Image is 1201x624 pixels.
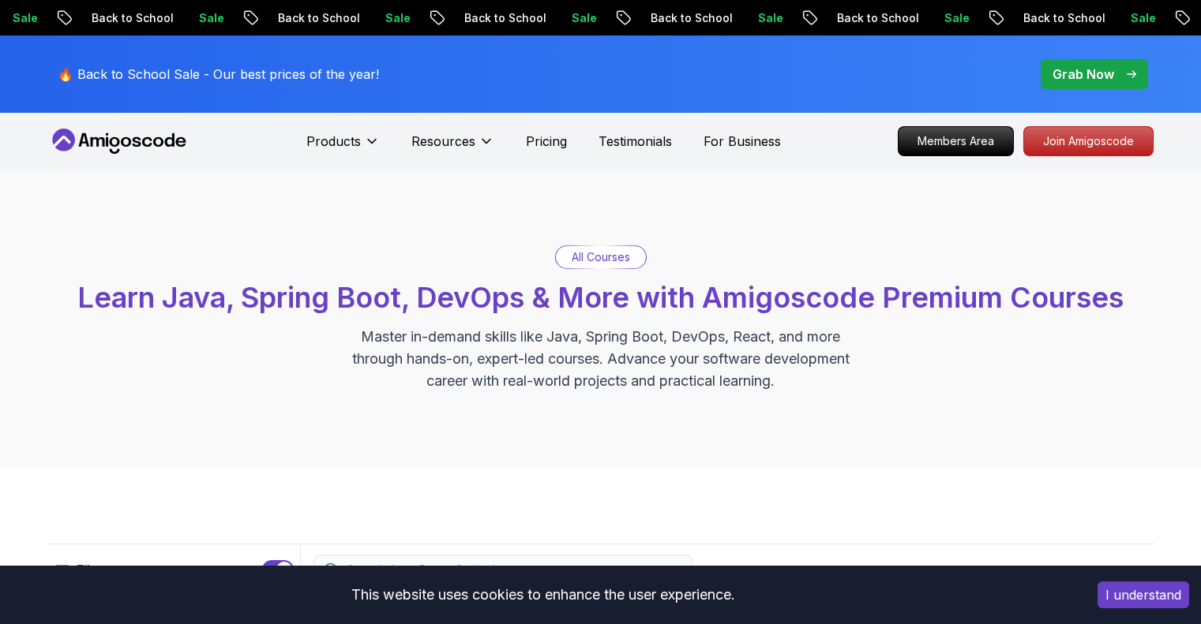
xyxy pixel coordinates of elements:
[411,132,475,151] p: Resources
[77,280,1124,315] span: Learn Java, Spring Boot, DevOps & More with Amigoscode Premium Courses
[306,132,380,163] button: Products
[1023,126,1154,156] a: Join Amigoscode
[704,132,781,151] a: For Business
[313,10,420,26] p: Back to School
[979,10,1030,26] p: Sale
[1024,127,1153,155] p: Join Amigoscode
[872,10,979,26] p: Back to School
[306,132,361,151] p: Products
[344,562,682,577] input: Search Java, React, Spring boot ...
[12,577,1074,612] div: This website uses cookies to enhance the user experience.
[126,10,234,26] p: Back to School
[899,127,1013,155] p: Members Area
[77,560,113,579] p: Filters
[685,10,793,26] p: Back to School
[47,10,98,26] p: Sale
[606,10,657,26] p: Sale
[1053,65,1114,84] p: Grab Now
[420,10,471,26] p: Sale
[336,326,866,392] p: Master in-demand skills like Java, Spring Boot, DevOps, React, and more through hands-on, expert-...
[234,10,284,26] p: Sale
[793,10,843,26] p: Sale
[599,132,672,151] a: Testimonials
[572,249,630,265] p: All Courses
[1058,10,1165,26] p: Back to School
[499,10,606,26] p: Back to School
[898,126,1014,156] a: Members Area
[411,132,494,163] button: Resources
[526,132,567,151] a: Pricing
[58,65,379,84] p: 🔥 Back to School Sale - Our best prices of the year!
[1098,581,1189,608] button: Accept cookies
